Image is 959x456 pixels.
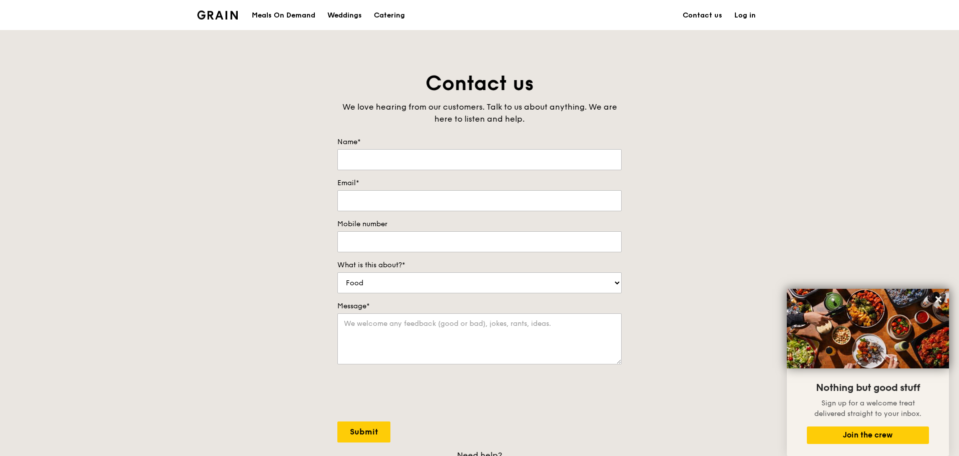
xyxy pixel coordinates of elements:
[327,1,362,31] div: Weddings
[337,101,622,125] div: We love hearing from our customers. Talk to us about anything. We are here to listen and help.
[252,1,315,31] div: Meals On Demand
[197,11,238,20] img: Grain
[337,178,622,188] label: Email*
[814,399,921,418] span: Sign up for a welcome treat delivered straight to your inbox.
[337,219,622,229] label: Mobile number
[807,426,929,444] button: Join the crew
[677,1,728,31] a: Contact us
[337,260,622,270] label: What is this about?*
[816,382,920,394] span: Nothing but good stuff
[337,70,622,97] h1: Contact us
[787,289,949,368] img: DSC07876-Edit02-Large.jpeg
[930,291,946,307] button: Close
[728,1,762,31] a: Log in
[337,374,490,413] iframe: reCAPTCHA
[368,1,411,31] a: Catering
[337,301,622,311] label: Message*
[337,137,622,147] label: Name*
[374,1,405,31] div: Catering
[337,421,390,442] input: Submit
[321,1,368,31] a: Weddings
